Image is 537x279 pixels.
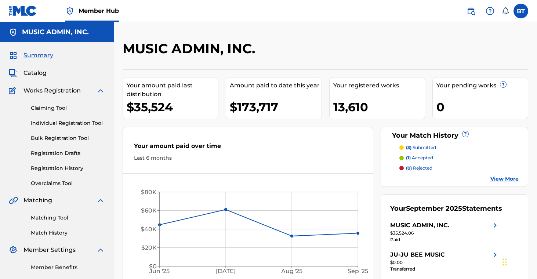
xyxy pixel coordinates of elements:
img: Summary [9,51,18,60]
img: right chevron icon [491,221,500,230]
tspan: $20K [141,244,157,251]
div: User Menu [514,4,528,18]
tspan: Aug '25 [281,268,303,275]
a: View More [490,175,519,183]
span: (3) [406,145,411,150]
div: 0 [436,99,528,115]
div: Paid [390,236,499,243]
span: Works Registration [23,86,81,95]
tspan: $40K [141,226,157,233]
tspan: [DATE] [216,268,236,275]
span: Member Hub [79,7,119,15]
img: search [467,7,475,15]
div: Your amount paid last distribution [127,81,218,99]
img: help [486,7,494,15]
p: submitted [406,144,436,151]
img: right chevron icon [491,250,500,259]
div: MUSIC ADMIN, INC. [390,221,449,230]
div: $35,524.06 [390,230,499,236]
img: Accounts [9,28,18,37]
h2: MUSIC ADMIN, INC. [123,40,259,57]
a: Individual Registration Tool [31,119,105,127]
a: Matching Tool [31,214,105,222]
img: Works Registration [9,86,18,95]
a: Public Search [464,4,478,18]
a: Overclaims Tool [31,180,105,187]
a: (3) submitted [399,144,519,151]
tspan: Jun '25 [149,268,170,275]
div: Your registered works [333,81,425,90]
span: ? [500,81,506,87]
a: Registration Drafts [31,149,105,157]
img: Matching [9,196,18,205]
span: ? [462,131,468,137]
tspan: $0 [149,263,157,270]
img: Member Settings [9,246,18,254]
div: Your Match History [390,131,519,141]
a: Member Benefits [31,264,105,271]
div: $173,717 [230,99,321,115]
a: MUSIC ADMIN, INC.right chevron icon$35,524.06Paid [390,221,499,243]
h5: MUSIC ADMIN, INC. [22,28,89,36]
a: Bulk Registration Tool [31,134,105,142]
span: Summary [23,51,53,60]
span: (0) [406,165,412,171]
div: Help [483,4,497,18]
a: SummarySummary [9,51,53,60]
div: $35,524 [127,99,218,115]
a: (0) rejected [399,165,519,171]
p: rejected [406,165,432,171]
div: Amount paid to date this year [230,81,321,90]
div: JU-JU BEE MUSIC [390,250,445,259]
span: September 2025 [406,204,462,213]
div: Last 6 months [134,154,362,162]
iframe: Chat Widget [500,244,537,279]
img: expand [96,86,105,95]
span: Catalog [23,69,47,77]
span: Member Settings [23,246,76,254]
a: Match History [31,229,105,237]
div: 13,610 [333,99,425,115]
div: Your Statements [390,204,502,214]
div: $0.00 [390,259,499,266]
div: Notifications [502,7,509,15]
img: Top Rightsholder [65,7,74,15]
a: JU-JU BEE MUSICright chevron icon$0.00Transferred [390,250,499,272]
a: CatalogCatalog [9,69,47,77]
div: Your pending works [436,81,528,90]
a: Claiming Tool [31,104,105,112]
tspan: $80K [141,189,157,196]
span: (1) [406,155,411,160]
img: Catalog [9,69,18,77]
img: MLC Logo [9,6,37,16]
div: Drag [502,251,507,273]
div: Your amount paid over time [134,142,362,154]
p: accepted [406,155,433,161]
tspan: Sep '25 [348,268,369,275]
tspan: $60K [141,207,157,214]
div: Transferred [390,266,499,272]
span: Matching [23,196,52,205]
a: Registration History [31,164,105,172]
img: expand [96,246,105,254]
a: (1) accepted [399,155,519,161]
img: expand [96,196,105,205]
